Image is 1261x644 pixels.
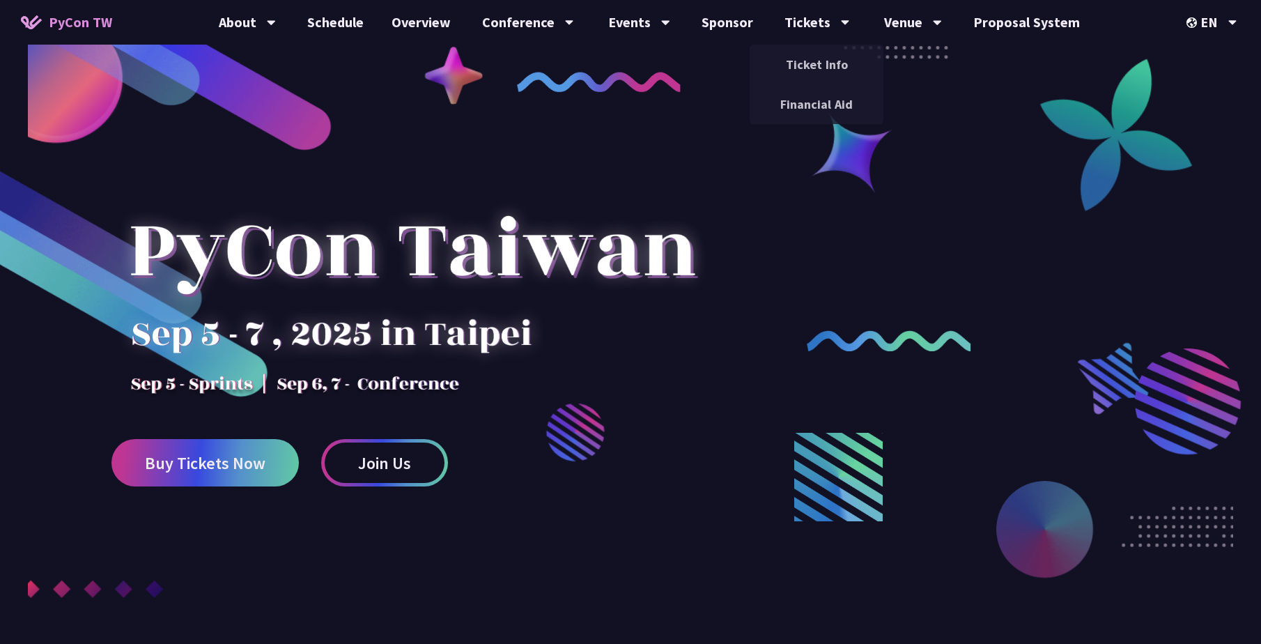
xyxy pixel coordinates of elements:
a: Buy Tickets Now [111,439,299,486]
a: Ticket Info [750,48,883,81]
img: Home icon of PyCon TW 2025 [21,15,42,29]
img: Locale Icon [1186,17,1200,28]
span: PyCon TW [49,12,112,33]
span: Buy Tickets Now [145,454,265,472]
a: PyCon TW [7,5,126,40]
a: Financial Aid [750,88,883,121]
span: Join Us [358,454,411,472]
a: Join Us [321,439,448,486]
img: curly-2.e802c9f.png [807,330,970,351]
img: curly-1.ebdbada.png [517,72,681,92]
